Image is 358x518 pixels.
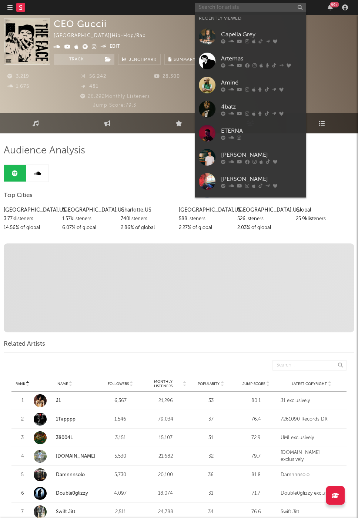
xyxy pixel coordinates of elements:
[235,397,277,405] div: 80.1
[56,491,88,496] a: Double0glizzy
[154,74,180,79] span: 28,300
[100,397,141,405] div: 6,367
[235,471,277,479] div: 81.8
[100,434,141,442] div: 3,151
[195,145,306,169] a: [PERSON_NAME]
[198,382,220,386] span: Popularity
[281,434,343,442] div: UMI exclusively
[110,43,120,52] button: Edit
[221,54,302,63] div: Artemas
[190,397,232,405] div: 33
[121,215,174,223] div: 740 listeners
[54,54,100,65] button: Track
[145,490,186,497] div: 18,074
[108,382,129,386] span: Followers
[81,74,106,79] span: 56,242
[281,397,343,405] div: J1 exclusively
[34,487,96,500] a: Double0glizzy
[145,434,186,442] div: 15,107
[100,490,141,497] div: 4,097
[296,215,349,223] div: 25.9k listeners
[121,223,174,232] div: 2.86 % of global
[292,382,327,386] span: Latest Copyright
[179,206,232,215] div: [GEOGRAPHIC_DATA] , US
[221,103,302,112] div: 4batz
[56,435,73,440] a: 38004L
[62,215,115,223] div: 1.57k listeners
[128,56,157,64] span: Benchmark
[221,30,302,39] div: Capella Grey
[34,468,96,481] a: Damnnnsolo
[190,453,232,460] div: 32
[164,54,200,65] button: Summary
[195,49,306,73] a: Artemas
[16,382,25,386] span: Rank
[199,14,302,23] div: Recently Viewed
[237,206,290,215] div: [GEOGRAPHIC_DATA] , US
[4,206,57,215] div: [GEOGRAPHIC_DATA] , US
[100,416,141,423] div: 1,546
[57,382,68,386] span: Name
[281,508,343,516] div: Swift Jitt
[56,398,61,403] a: J1
[118,54,161,65] a: Benchmark
[221,175,302,184] div: [PERSON_NAME]
[15,508,30,516] div: 7
[221,151,302,160] div: [PERSON_NAME]
[190,490,232,497] div: 31
[235,434,277,442] div: 72.9
[54,31,154,40] div: [GEOGRAPHIC_DATA] | Hip-Hop/Rap
[242,382,265,386] span: Jump Score
[56,454,95,459] a: [DOMAIN_NAME]
[195,73,306,97] a: Aminé
[195,25,306,49] a: Capella Grey
[7,74,29,79] span: 3,219
[296,206,349,215] div: Global
[4,223,57,232] div: 14.56 % of global
[190,416,232,423] div: 37
[221,79,302,87] div: Aminé
[34,431,96,444] a: 38004L
[121,206,174,215] div: Charlotte , US
[235,508,277,516] div: 76.6
[56,509,76,514] a: Swift Jitt
[221,127,302,136] div: ETERNA
[195,3,306,12] input: Search for artists
[145,508,186,516] div: 24,788
[190,434,232,442] div: 31
[4,191,33,200] span: Top Cities
[195,193,306,218] a: KATSEYE
[100,453,141,460] div: 5,530
[15,416,30,423] div: 2
[4,146,85,155] span: Audience Analysis
[328,4,333,10] button: 99+
[7,84,29,89] span: 1,675
[235,416,277,423] div: 76.4
[145,397,186,405] div: 21,296
[62,223,115,232] div: 6.07 % of global
[100,471,141,479] div: 5,730
[179,223,232,232] div: 2.27 % of global
[34,394,96,407] a: J1
[281,490,343,497] div: Double0glizzy exclusively
[4,340,45,349] span: Related Artists
[237,215,290,223] div: 526 listeners
[235,490,277,497] div: 71.7
[235,453,277,460] div: 79.7
[81,84,98,89] span: 481
[34,450,96,463] a: [DOMAIN_NAME]
[15,471,30,479] div: 5
[281,416,343,423] div: 7261090 Records DK
[237,223,290,232] div: 2.03 % of global
[190,471,232,479] div: 36
[56,417,76,422] a: 1Tapppp
[15,490,30,497] div: 6
[190,508,232,516] div: 34
[195,121,306,145] a: ETERNA
[195,169,306,193] a: [PERSON_NAME]
[54,19,107,29] div: CEO Guccii
[330,2,339,7] div: 99 +
[179,215,232,223] div: 588 listeners
[15,434,30,442] div: 3
[145,416,186,423] div: 79,034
